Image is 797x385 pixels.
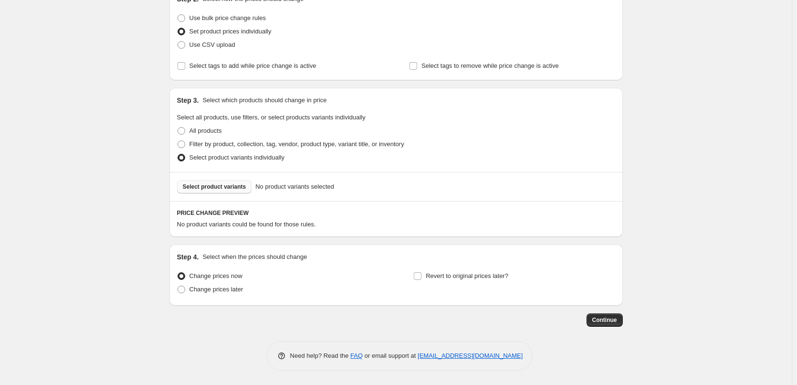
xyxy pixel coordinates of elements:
a: [EMAIL_ADDRESS][DOMAIN_NAME] [418,352,523,359]
span: Use bulk price change rules [189,14,266,21]
span: No product variants selected [255,182,334,192]
span: Filter by product, collection, tag, vendor, product type, variant title, or inventory [189,140,404,148]
span: or email support at [363,352,418,359]
span: Change prices now [189,272,242,279]
span: Set product prices individually [189,28,272,35]
a: FAQ [350,352,363,359]
p: Select when the prices should change [202,252,307,262]
h2: Step 3. [177,96,199,105]
span: All products [189,127,222,134]
button: Continue [587,313,623,327]
h2: Step 4. [177,252,199,262]
span: Select product variants [183,183,246,191]
span: No product variants could be found for those rules. [177,221,316,228]
span: Use CSV upload [189,41,235,48]
span: Select tags to add while price change is active [189,62,316,69]
span: Select all products, use filters, or select products variants individually [177,114,366,121]
span: Select product variants individually [189,154,284,161]
button: Select product variants [177,180,252,193]
span: Select tags to remove while price change is active [421,62,559,69]
span: Revert to original prices later? [426,272,508,279]
h6: PRICE CHANGE PREVIEW [177,209,615,217]
span: Need help? Read the [290,352,351,359]
p: Select which products should change in price [202,96,326,105]
span: Continue [592,316,617,324]
span: Change prices later [189,286,243,293]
